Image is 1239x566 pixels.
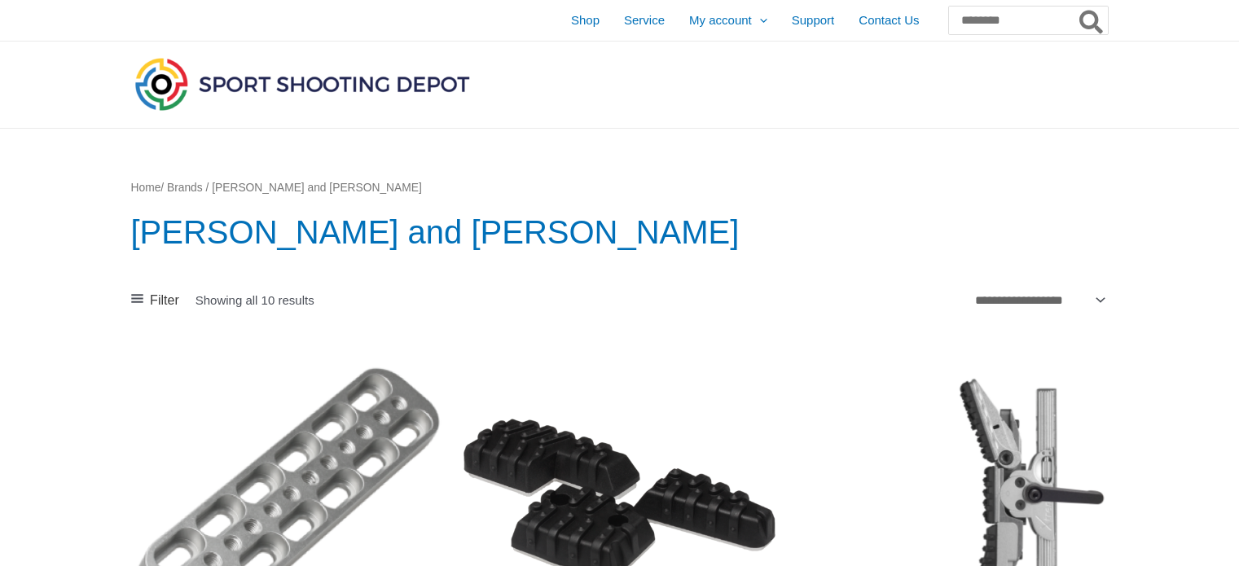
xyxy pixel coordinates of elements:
nav: Breadcrumb [131,178,1109,199]
select: Shop order [969,287,1109,312]
p: Showing all 10 results [196,294,314,306]
button: Search [1076,7,1108,34]
a: Home [131,182,161,194]
h1: [PERSON_NAME] and [PERSON_NAME] [131,209,1109,255]
span: Filter [150,288,179,313]
a: Filter [131,288,179,313]
img: Sport Shooting Depot [131,54,473,114]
